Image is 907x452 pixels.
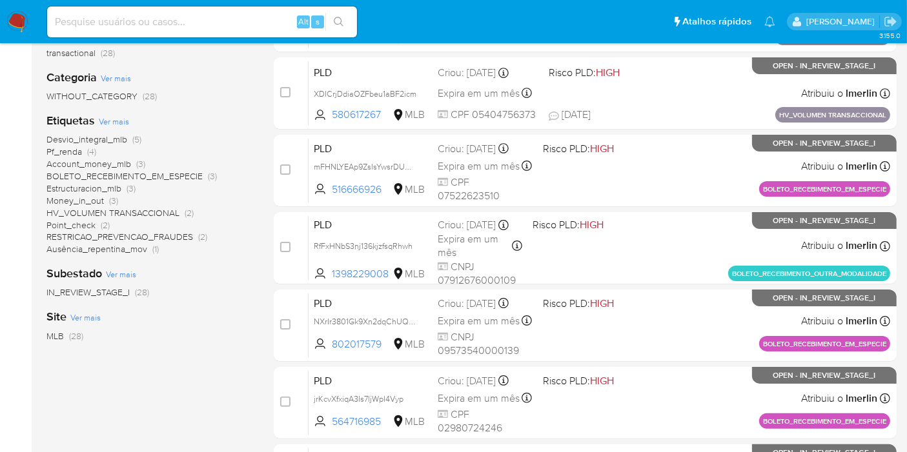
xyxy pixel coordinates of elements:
[884,15,897,28] a: Sair
[316,15,320,28] span: s
[806,15,879,28] p: leticia.merlin@mercadolivre.com
[682,15,751,28] span: Atalhos rápidos
[879,30,901,41] span: 3.155.0
[47,14,357,30] input: Pesquise usuários ou casos...
[298,15,309,28] span: Alt
[325,13,352,31] button: search-icon
[764,16,775,27] a: Notificações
